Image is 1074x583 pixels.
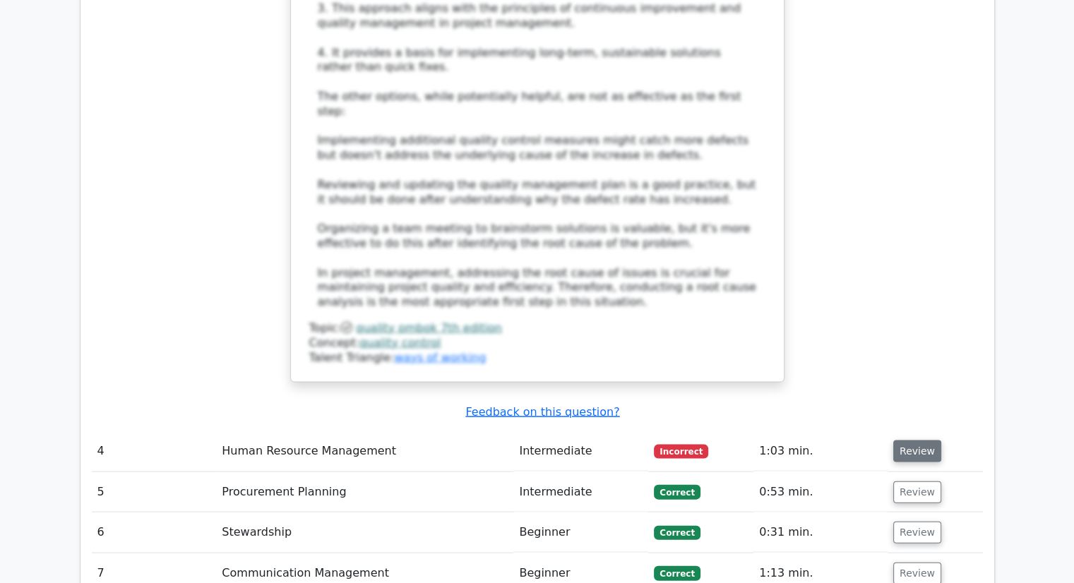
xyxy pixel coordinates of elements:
[753,472,888,512] td: 0:53 min.
[893,440,941,462] button: Review
[309,336,765,351] div: Concept:
[654,485,700,499] span: Correct
[359,336,441,349] a: quality control
[753,431,888,471] td: 1:03 min.
[513,431,648,471] td: Intermediate
[92,472,217,512] td: 5
[513,472,648,512] td: Intermediate
[654,526,700,540] span: Correct
[513,512,648,553] td: Beginner
[309,321,765,365] div: Talent Triangle:
[216,512,513,553] td: Stewardship
[753,512,888,553] td: 0:31 min.
[216,431,513,471] td: Human Resource Management
[654,566,700,580] span: Correct
[92,431,217,471] td: 4
[394,351,486,364] a: ways of working
[92,512,217,553] td: 6
[465,405,619,419] a: Feedback on this question?
[654,445,708,459] span: Incorrect
[216,472,513,512] td: Procurement Planning
[893,481,941,503] button: Review
[309,321,765,336] div: Topic:
[893,522,941,543] button: Review
[356,321,502,335] a: quality pmbok 7th edition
